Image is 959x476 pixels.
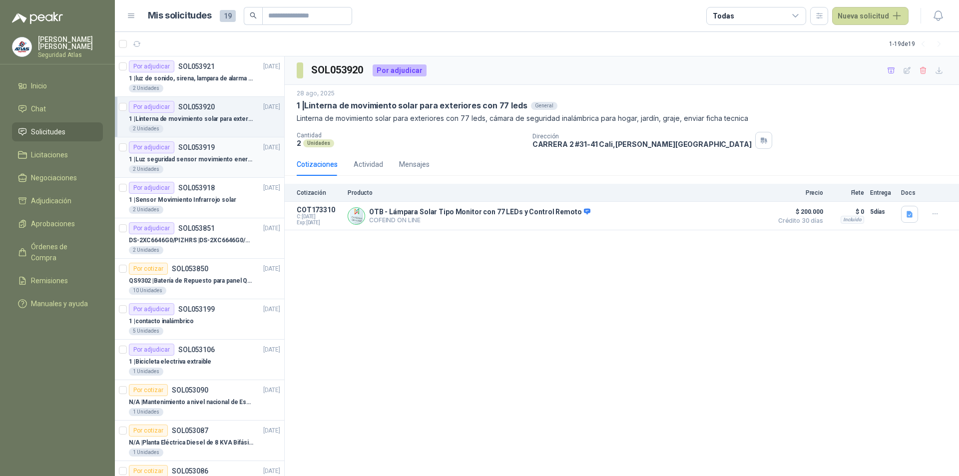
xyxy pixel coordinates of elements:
[172,387,208,394] p: SOL053090
[263,264,280,274] p: [DATE]
[129,246,163,254] div: 2 Unidades
[178,63,215,70] p: SOL053921
[31,172,77,183] span: Negociaciones
[129,317,194,326] p: 1 | contacto inalámbrico
[115,259,284,299] a: Por cotizarSOL053850[DATE] QS9302 |Batería de Repuesto para panel Qolsys QS930210 Unidades
[250,12,257,19] span: search
[348,208,365,224] img: Company Logo
[129,449,163,457] div: 1 Unidades
[870,206,895,218] p: 5 días
[172,427,208,434] p: SOL053087
[31,80,47,91] span: Inicio
[901,189,921,196] p: Docs
[369,216,590,224] p: COFEIND ON LINE
[12,145,103,164] a: Licitaciones
[129,165,163,173] div: 2 Unidades
[263,102,280,112] p: [DATE]
[129,408,163,416] div: 1 Unidades
[12,191,103,210] a: Adjudicación
[841,216,864,224] div: Incluido
[178,346,215,353] p: SOL053106
[870,189,895,196] p: Entrega
[129,60,174,72] div: Por adjudicar
[178,103,215,110] p: SOL053920
[31,195,71,206] span: Adjudicación
[31,126,65,137] span: Solicitudes
[297,139,301,147] p: 2
[713,10,734,21] div: Todas
[220,10,236,22] span: 19
[531,102,557,110] div: General
[129,84,163,92] div: 2 Unidades
[12,99,103,118] a: Chat
[263,224,280,233] p: [DATE]
[297,159,338,170] div: Cotizaciones
[399,159,430,170] div: Mensajes
[348,189,767,196] p: Producto
[129,368,163,376] div: 1 Unidades
[297,206,342,214] p: COT173310
[148,8,212,23] h1: Mis solicitudes
[832,7,909,25] button: Nueva solicitud
[178,306,215,313] p: SOL053199
[115,56,284,97] a: Por adjudicarSOL053921[DATE] 1 |luz de sonido, sirena, lampara de alarma solar2 Unidades
[38,52,103,58] p: Seguridad Atlas
[31,218,75,229] span: Aprobaciones
[129,74,253,83] p: 1 | luz de sonido, sirena, lampara de alarma solar
[297,100,527,111] p: 1 | Linterna de movimiento solar para exteriores con 77 leds
[829,189,864,196] p: Flete
[297,113,947,124] p: Linterna de movimiento solar para exteriores con 77 leds, cámara de seguridad inalámbrica para ho...
[129,303,174,315] div: Por adjudicar
[129,222,174,234] div: Por adjudicar
[12,237,103,267] a: Órdenes de Compra
[129,114,253,124] p: 1 | Linterna de movimiento solar para exteriores con 77 leds
[297,89,335,98] p: 28 ago, 2025
[129,438,253,448] p: N/A | Planta Eléctrica Diesel de 8 KVA Bifásica
[115,178,284,218] a: Por adjudicarSOL053918[DATE] 1 |Sensor Movimiento Infrarrojo solar2 Unidades
[115,299,284,340] a: Por adjudicarSOL053199[DATE] 1 |contacto inalámbrico5 Unidades
[115,380,284,421] a: Por cotizarSOL053090[DATE] N/A |Mantenimiento a nivel nacional de Esclusas de Seguridad1 Unidades
[31,241,93,263] span: Órdenes de Compra
[532,133,752,140] p: Dirección
[31,275,68,286] span: Remisiones
[31,149,68,160] span: Licitaciones
[129,236,253,245] p: DS-2XC6646G0/PIZHRS | DS-2XC6646G0/PIZHRS(2.8-12mm)(O-STD)
[172,468,208,475] p: SOL053086
[178,225,215,232] p: SOL053851
[129,195,236,205] p: 1 | Sensor Movimiento Infrarrojo solar
[115,218,284,259] a: Por adjudicarSOL053851[DATE] DS-2XC6646G0/PIZHRS |DS-2XC6646G0/PIZHRS(2.8-12mm)(O-STD)2 Unidades
[263,143,280,152] p: [DATE]
[12,294,103,313] a: Manuales y ayuda
[263,426,280,436] p: [DATE]
[178,184,215,191] p: SOL053918
[129,287,166,295] div: 10 Unidades
[297,189,342,196] p: Cotización
[178,144,215,151] p: SOL053919
[129,263,168,275] div: Por cotizar
[773,206,823,218] span: $ 200.000
[129,125,163,133] div: 2 Unidades
[297,220,342,226] span: Exp: [DATE]
[31,103,46,114] span: Chat
[373,64,427,76] div: Por adjudicar
[12,37,31,56] img: Company Logo
[129,398,253,407] p: N/A | Mantenimiento a nivel nacional de Esclusas de Seguridad
[263,305,280,314] p: [DATE]
[889,36,947,52] div: 1 - 19 de 19
[263,467,280,476] p: [DATE]
[115,421,284,461] a: Por cotizarSOL053087[DATE] N/A |Planta Eléctrica Diesel de 8 KVA Bifásica1 Unidades
[31,298,88,309] span: Manuales y ayuda
[354,159,383,170] div: Actividad
[829,206,864,218] p: $ 0
[38,36,103,50] p: [PERSON_NAME] [PERSON_NAME]
[129,357,211,367] p: 1 | Bicicleta electriva extraible
[172,265,208,272] p: SOL053850
[115,97,284,137] a: Por adjudicarSOL053920[DATE] 1 |Linterna de movimiento solar para exteriores con 77 leds2 Unidades
[12,271,103,290] a: Remisiones
[773,218,823,224] span: Crédito 30 días
[311,62,365,78] h3: SOL053920
[303,139,334,147] div: Unidades
[129,206,163,214] div: 2 Unidades
[369,208,590,217] p: OTB - Lámpara Solar Tipo Monitor con 77 LEDs y Control Remoto
[129,182,174,194] div: Por adjudicar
